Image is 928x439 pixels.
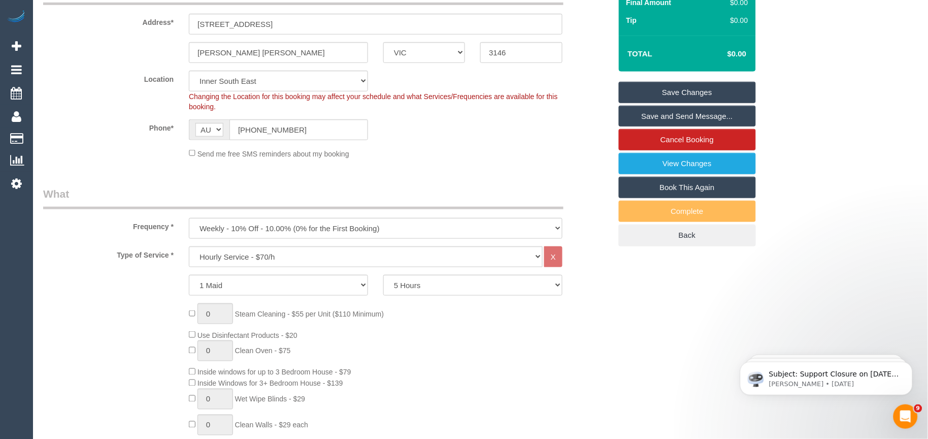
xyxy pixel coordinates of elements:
[36,71,181,84] label: Location
[480,42,562,63] input: Post Code*
[44,29,174,189] span: Subject: Support Closure on [DATE] Hey Everyone: Automaid Support will be closed [DATE][DATE] in ...
[619,106,756,127] a: Save and Send Message...
[197,331,297,339] span: Use Disinfectant Products - $20
[914,404,922,413] span: 9
[197,368,351,377] span: Inside windows for up to 3 Bedroom House - $79
[189,42,368,63] input: Suburb*
[36,14,181,27] label: Address*
[725,340,928,412] iframe: Intercom notifications message
[43,186,564,209] legend: What
[36,246,181,260] label: Type of Service *
[619,225,756,246] a: Back
[619,82,756,103] a: Save Changes
[229,119,368,140] input: Phone*
[36,119,181,133] label: Phone*
[626,15,637,25] label: Tip
[197,149,349,158] span: Send me free SMS reminders about my booking
[717,15,748,25] div: $0.00
[235,310,384,318] span: Steam Cleaning - $55 per Unit ($110 Minimum)
[197,380,343,388] span: Inside Windows for 3+ Bedroom House - $139
[235,421,308,429] span: Clean Walls - $29 each
[619,153,756,174] a: View Changes
[619,129,756,150] a: Cancel Booking
[189,92,558,111] span: Changing the Location for this booking may affect your schedule and what Services/Frequencies are...
[36,218,181,232] label: Frequency *
[6,10,26,24] img: Automaid Logo
[628,49,653,58] strong: Total
[44,39,175,48] p: Message from Ellie, sent 5w ago
[697,50,746,58] h4: $0.00
[619,177,756,198] a: Book This Again
[235,395,305,403] span: Wet Wipe Blinds - $29
[235,347,291,355] span: Clean Oven - $75
[893,404,918,429] iframe: Intercom live chat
